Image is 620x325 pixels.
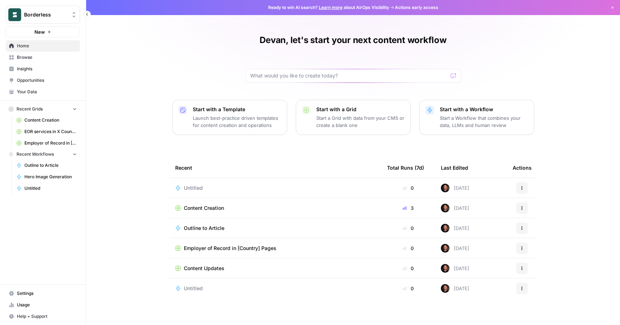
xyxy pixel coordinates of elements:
button: Recent Workflows [6,149,80,160]
p: Start with a Workflow [440,106,528,113]
p: Start with a Template [193,106,281,113]
p: Start a Grid with data from your CMS or create a blank one [316,114,405,129]
span: Usage [17,302,77,308]
a: Opportunities [6,75,80,86]
div: [DATE] [441,204,469,212]
button: Recent Grids [6,104,80,114]
p: Start with a Grid [316,106,405,113]
span: Borderless [24,11,67,18]
span: Content Creation [24,117,77,123]
span: Browse [17,54,77,61]
div: 0 [387,245,429,252]
span: Untitled [184,285,203,292]
img: eu7dk7ikjikpmnmm9h80gf881ba6 [441,204,449,212]
button: New [6,27,80,37]
a: Insights [6,63,80,75]
div: Total Runs (7d) [387,158,424,178]
button: Start with a GridStart a Grid with data from your CMS or create a blank one [296,100,411,135]
a: Settings [6,288,80,299]
a: Outline to Article [13,160,80,171]
a: Your Data [6,86,80,98]
span: Insights [17,66,77,72]
a: Untitled [175,184,376,192]
button: Start with a WorkflowStart a Workflow that combines your data, LLMs and human review [419,100,534,135]
a: Employer of Record in [Country] Pages [13,137,80,149]
span: Your Data [17,89,77,95]
div: 0 [387,184,429,192]
span: EOR services in X Country [24,128,77,135]
a: Browse [6,52,80,63]
span: Opportunities [17,77,77,84]
a: Employer of Record in [Country] Pages [175,245,376,252]
img: eu7dk7ikjikpmnmm9h80gf881ba6 [441,244,449,253]
a: Usage [6,299,80,311]
div: [DATE] [441,244,469,253]
a: Outline to Article [175,225,376,232]
button: Workspace: Borderless [6,6,80,24]
a: Content Creation [175,204,376,212]
a: Hero Image Generation [13,171,80,183]
a: EOR services in X Country [13,126,80,137]
a: Untitled [175,285,376,292]
p: Start a Workflow that combines your data, LLMs and human review [440,114,528,129]
a: Untitled [13,183,80,194]
button: Start with a TemplateLaunch best-practice driven templates for content creation and operations [172,100,287,135]
span: Content Updates [184,265,224,272]
span: Untitled [184,184,203,192]
a: Content Creation [13,114,80,126]
span: Outline to Article [184,225,224,232]
div: 3 [387,204,429,212]
span: Ready to win AI search? about AirOps Visibility [268,4,389,11]
h1: Devan, let's start your next content workflow [260,34,446,46]
span: Recent Grids [17,106,43,112]
span: Recent Workflows [17,151,54,157]
div: 0 [387,225,429,232]
a: Content Updates [175,265,376,272]
span: Employer of Record in [Country] Pages [24,140,77,146]
img: eu7dk7ikjikpmnmm9h80gf881ba6 [441,184,449,192]
span: Outline to Article [24,162,77,169]
div: Last Edited [441,158,468,178]
p: Launch best-practice driven templates for content creation and operations [193,114,281,129]
div: [DATE] [441,224,469,232]
button: Help + Support [6,311,80,322]
span: New [34,28,45,36]
span: Actions early access [395,4,438,11]
span: Employer of Record in [Country] Pages [184,245,276,252]
span: Settings [17,290,77,297]
a: Learn more [319,5,342,10]
div: Recent [175,158,376,178]
a: Home [6,40,80,52]
span: Untitled [24,185,77,192]
img: eu7dk7ikjikpmnmm9h80gf881ba6 [441,224,449,232]
div: Actions [513,158,532,178]
div: [DATE] [441,284,469,293]
img: eu7dk7ikjikpmnmm9h80gf881ba6 [441,284,449,293]
div: [DATE] [441,264,469,273]
img: Borderless Logo [8,8,21,21]
div: 0 [387,285,429,292]
span: Hero Image Generation [24,174,77,180]
img: eu7dk7ikjikpmnmm9h80gf881ba6 [441,264,449,273]
span: Home [17,43,77,49]
div: [DATE] [441,184,469,192]
span: Content Creation [184,204,224,212]
div: 0 [387,265,429,272]
span: Help + Support [17,313,77,320]
input: What would you like to create today? [250,72,448,79]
